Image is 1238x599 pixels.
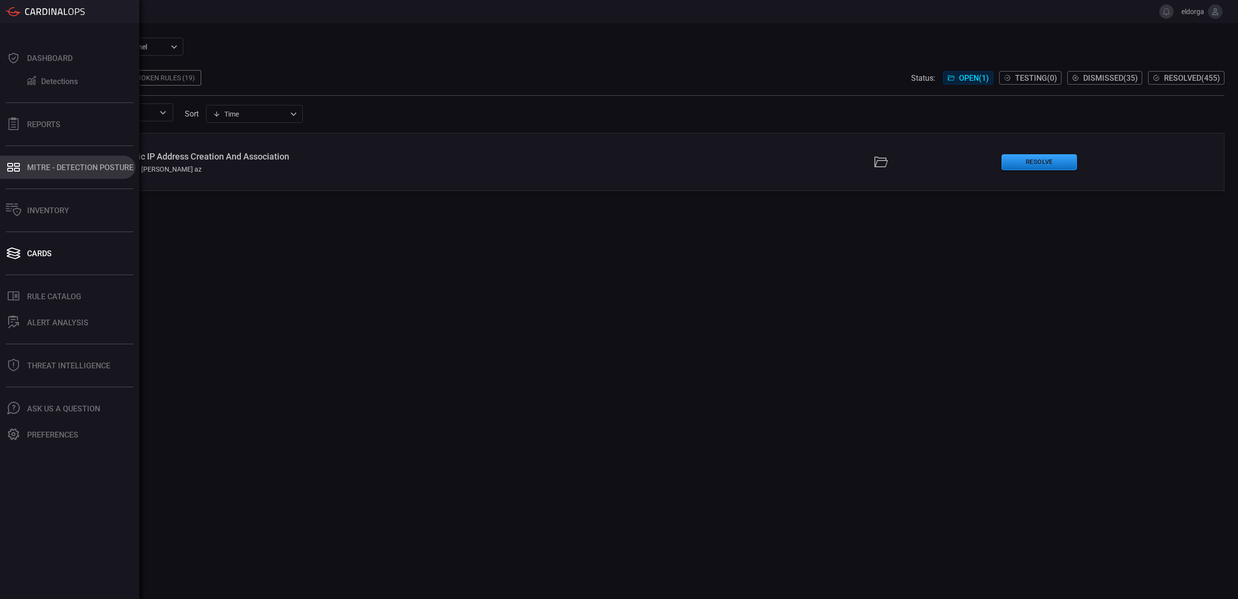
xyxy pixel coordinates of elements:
[27,120,60,129] div: Reports
[1067,71,1142,85] button: Dismissed(35)
[1083,73,1138,83] span: Dismissed ( 35 )
[27,430,78,439] div: Preferences
[27,54,73,63] div: Dashboard
[27,163,133,172] div: MITRE - Detection Posture
[41,77,78,86] div: Detections
[911,73,935,83] span: Status:
[1015,73,1057,83] span: Testing ( 0 )
[27,404,100,413] div: Ask Us A Question
[959,73,989,83] span: Open ( 1 )
[27,206,69,215] div: Inventory
[943,71,993,85] button: Open(1)
[132,165,202,173] div: [PERSON_NAME] az
[1178,8,1204,15] span: eldorga
[27,292,81,301] div: Rule Catalog
[185,109,199,118] label: sort
[1148,71,1224,85] button: Resolved(455)
[27,249,52,258] div: Cards
[27,318,88,327] div: ALERT ANALYSIS
[156,106,170,119] button: Open
[27,361,110,370] div: Threat Intelligence
[999,71,1061,85] button: Testing(0)
[1002,154,1077,170] button: Resolve
[127,70,201,86] div: Broken Rules (19)
[213,109,287,119] div: Time
[72,151,534,161] div: Azure - New Public IP Address Creation And Association
[1164,73,1220,83] span: Resolved ( 455 )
